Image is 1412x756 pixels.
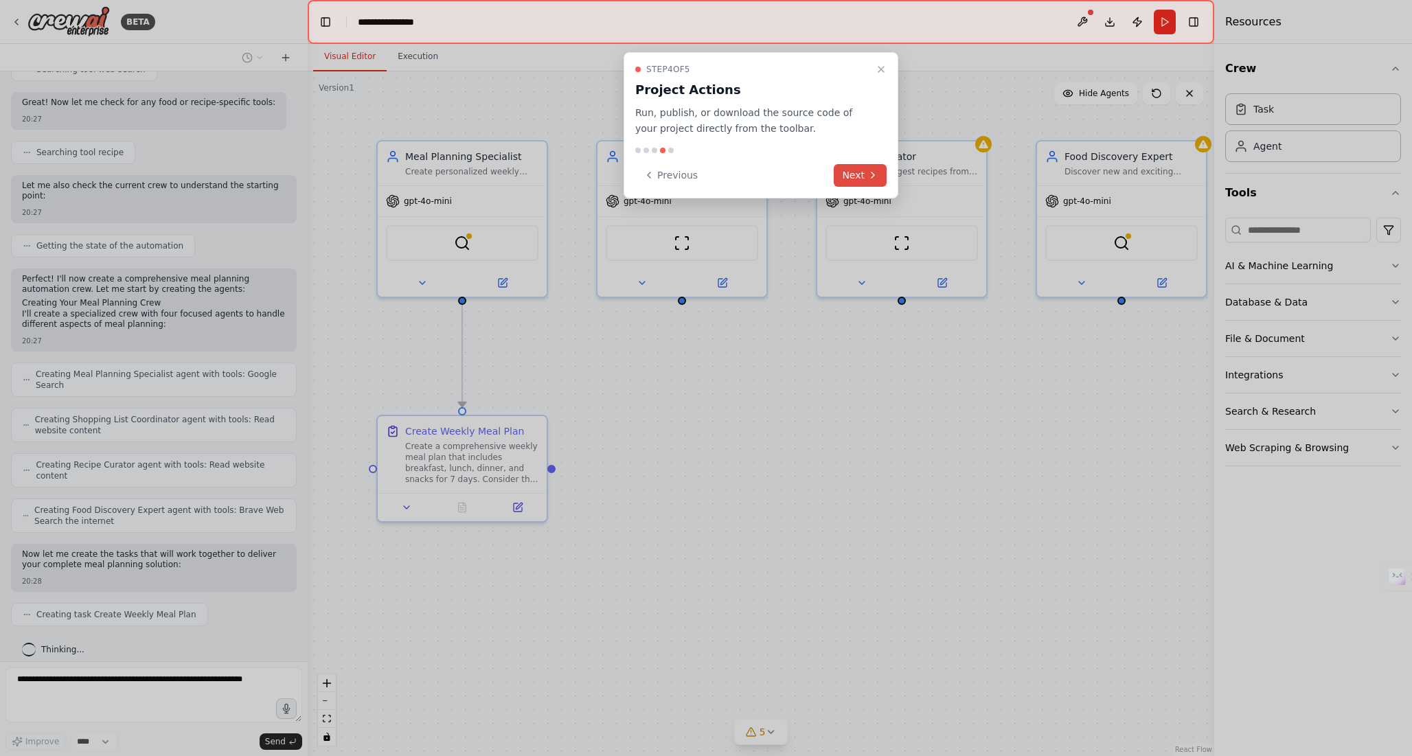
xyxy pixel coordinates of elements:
[635,80,870,100] h3: Project Actions
[635,164,706,187] button: Previous
[316,12,335,32] button: Hide left sidebar
[834,164,887,187] button: Next
[635,105,870,137] p: Run, publish, or download the source code of your project directly from the toolbar.
[873,61,889,78] button: Close walkthrough
[646,64,690,75] span: Step 4 of 5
